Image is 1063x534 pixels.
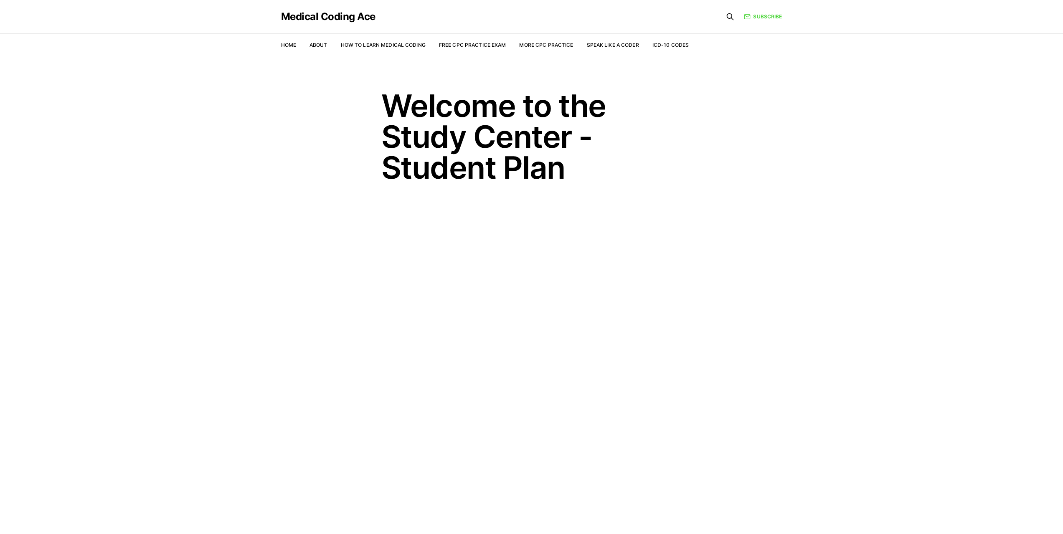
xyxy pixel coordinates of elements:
a: More CPC Practice [519,42,573,48]
a: Speak Like a Coder [587,42,639,48]
a: Home [281,42,296,48]
a: About [310,42,327,48]
h1: Welcome to the Study Center - Student Plan [381,90,682,183]
a: Medical Coding Ace [281,12,375,22]
a: Free CPC Practice Exam [439,42,506,48]
a: How to Learn Medical Coding [341,42,426,48]
a: ICD-10 Codes [652,42,689,48]
a: Subscribe [744,13,782,20]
